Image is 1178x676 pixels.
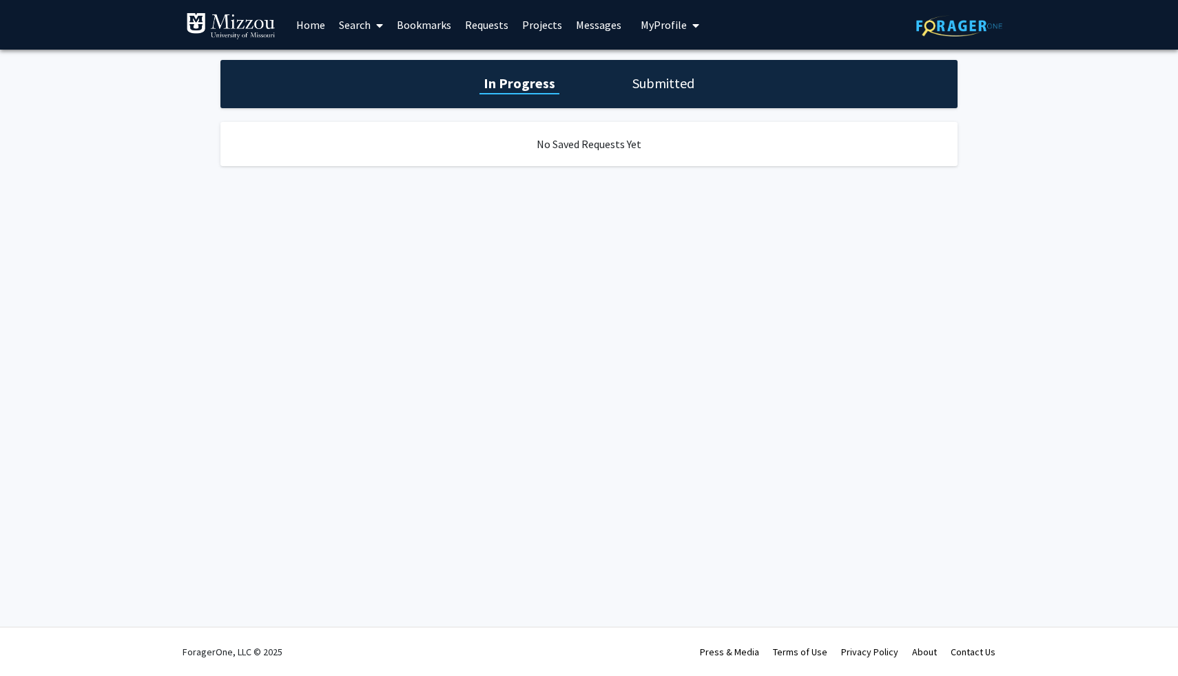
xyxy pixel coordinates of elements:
[912,646,937,658] a: About
[183,628,282,676] div: ForagerOne, LLC © 2025
[641,18,687,32] span: My Profile
[569,1,628,49] a: Messages
[220,122,958,166] div: No Saved Requests Yet
[841,646,898,658] a: Privacy Policy
[951,646,995,658] a: Contact Us
[390,1,458,49] a: Bookmarks
[628,74,699,93] h1: Submitted
[700,646,759,658] a: Press & Media
[289,1,332,49] a: Home
[10,614,59,666] iframe: Chat
[773,646,827,658] a: Terms of Use
[186,12,276,40] img: University of Missouri Logo
[332,1,390,49] a: Search
[515,1,569,49] a: Projects
[916,15,1002,37] img: ForagerOne Logo
[479,74,559,93] h1: In Progress
[458,1,515,49] a: Requests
